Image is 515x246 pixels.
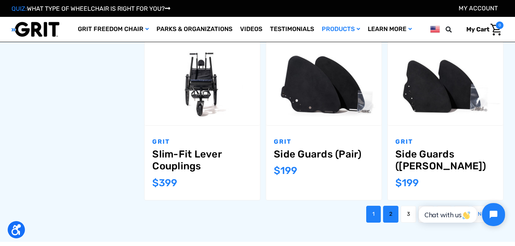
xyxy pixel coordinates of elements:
[266,45,382,122] img: GRIT Side Guards: pair of side guards and hardware to attach to GRIT Freedom Chair, to protect cl...
[466,26,489,33] span: My Cart
[145,45,260,122] img: Slim-Fit Lever Couplings
[318,17,364,42] a: Products
[153,17,236,42] a: Parks & Organizations
[388,42,503,125] a: Side Guards (GRIT Jr.),$199.00
[274,165,297,177] span: $199
[496,21,503,29] span: 0
[12,21,59,37] img: GRIT All-Terrain Wheelchair and Mobility Equipment
[145,42,260,125] a: Slim-Fit Lever Couplings,$399.00
[152,148,252,172] a: Slim-Fit Lever Couplings,$399.00
[395,137,495,146] p: GRIT
[430,25,440,34] img: us.png
[266,42,382,125] a: Side Guards (Pair),$199.00
[236,17,266,42] a: Videos
[461,21,503,38] a: Cart with 0 items
[136,206,503,223] nav: pagination
[395,177,419,189] span: $199
[274,137,374,146] p: GRIT
[12,5,170,12] a: QUIZ:WHAT TYPE OF WHEELCHAIR IS RIGHT FOR YOU?
[410,197,512,233] iframe: Tidio Chat
[152,137,252,146] p: GRIT
[401,206,416,223] a: Page 3 of 6
[383,206,398,223] a: Page 2 of 6
[364,17,416,42] a: Learn More
[449,21,461,38] input: Search
[74,17,153,42] a: GRIT Freedom Chair
[490,24,502,36] img: Cart
[395,148,495,172] a: Side Guards (GRIT Jr.),$199.00
[366,206,381,223] a: Page 1 of 6
[459,5,498,12] a: Account
[12,5,27,12] span: QUIZ:
[274,148,374,160] a: Side Guards (Pair),$199.00
[266,17,318,42] a: Testimonials
[388,45,503,122] img: GRIT Junior Side Guards: pair of side guards and hardware to attach to GRIT Junior, to protect cl...
[152,177,177,189] span: $399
